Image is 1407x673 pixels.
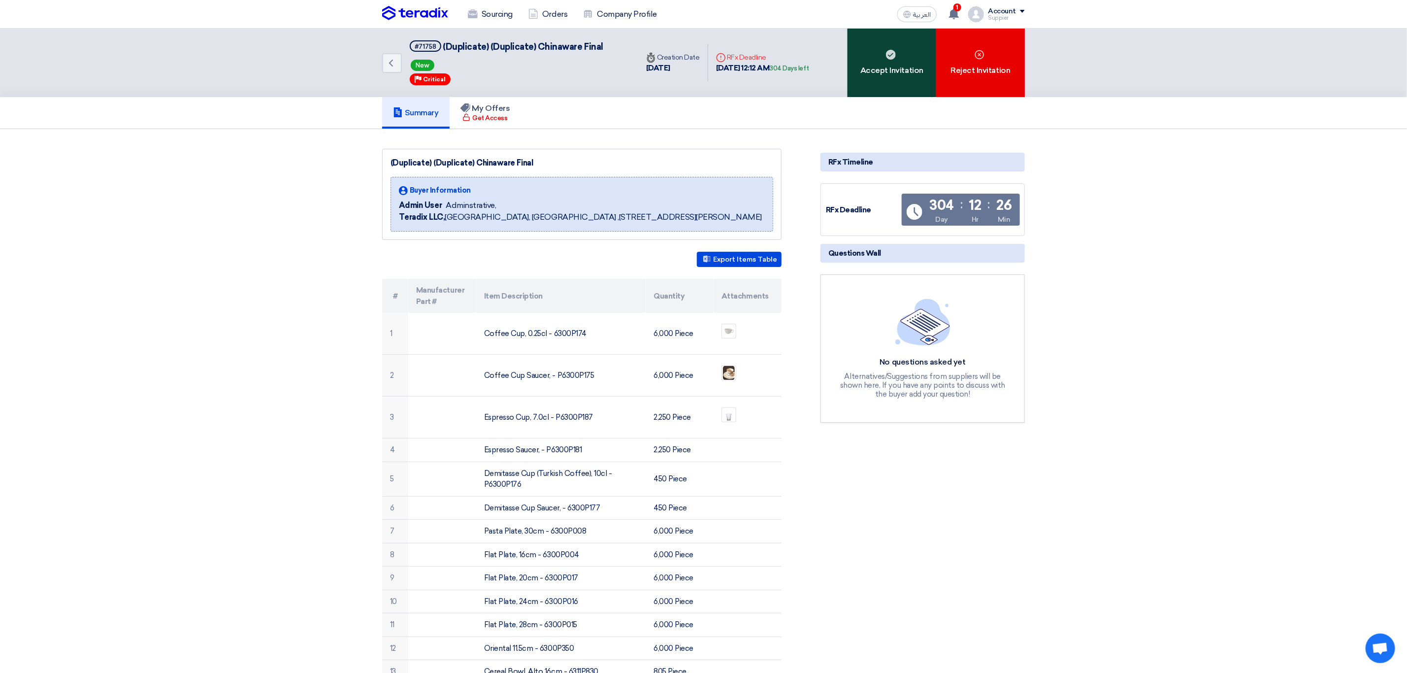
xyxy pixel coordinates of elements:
[820,153,1025,171] div: RFx Timeline
[722,326,736,336] img: item_1755335457148.jpeg
[646,520,714,543] td: 6,000 Piece
[410,40,603,53] h5: (Duplicate) (Duplicate) Chinaware Final
[968,6,984,22] img: profile_test.png
[408,279,476,313] th: Manufacturer Part #
[826,204,900,216] div: RFx Deadline
[476,520,646,543] td: Pasta Plate, 30cm - 6300P008
[897,6,937,22] button: العربية
[446,200,496,211] span: Adminstrative,
[988,7,1016,16] div: Account
[646,567,714,590] td: 6,000 Piece
[476,313,646,355] td: Coffee Cup, 0.25cl - 6300P174
[646,496,714,520] td: 450 Piece
[476,438,646,462] td: Espresso Saucer, - P6300P181
[382,462,408,496] td: 5
[988,196,990,213] div: :
[382,637,408,660] td: 12
[697,252,782,267] button: Export Items Table
[382,438,408,462] td: 4
[839,372,1007,399] div: Alternatives/Suggestions from suppliers will be shown here, If you have any points to discuss wit...
[646,438,714,462] td: 2,250 Piece
[646,52,700,63] div: Creation Date
[960,196,963,213] div: :
[399,211,762,223] span: [GEOGRAPHIC_DATA], [GEOGRAPHIC_DATA] ,[STREET_ADDRESS][PERSON_NAME]
[382,279,408,313] th: #
[646,397,714,438] td: 2,250 Piece
[521,3,575,25] a: Orders
[382,97,450,129] a: Summary
[722,365,736,381] img: item_1755335461008.jpeg
[399,212,445,222] b: Teradix LLC,
[411,60,434,71] span: New
[936,214,949,225] div: Day
[476,637,646,660] td: Oriental 11.5cm - 6300P350
[460,103,510,113] h5: My Offers
[460,3,521,25] a: Sourcing
[476,567,646,590] td: Flat Plate, 20cm - 6300P017
[476,543,646,567] td: Flat Plate, 16cm - 6300P004
[646,313,714,355] td: 6,000 Piece
[646,279,714,313] th: Quantity
[646,462,714,496] td: 450 Piece
[476,613,646,637] td: Flat Plate, 28cm - 6300P015
[895,299,950,345] img: empty_state_list.svg
[476,355,646,397] td: Coffee Cup Saucer, - P6300P175
[770,64,809,73] div: 304 Days left
[382,313,408,355] td: 1
[382,567,408,590] td: 9
[476,462,646,496] td: Demitasse Cup (Turkish Coffee), 10cl - P6300P176
[913,11,931,18] span: العربية
[476,279,646,313] th: Item Description
[936,29,1025,97] div: Reject Invitation
[382,613,408,637] td: 11
[930,199,954,212] div: 304
[462,113,507,123] div: Get Access
[646,637,714,660] td: 6,000 Piece
[1366,634,1395,663] div: Open chat
[382,355,408,397] td: 2
[476,397,646,438] td: Espresso Cup, 7.0cl - P6300P187
[423,76,446,83] span: Critical
[410,185,471,196] span: Buyer Information
[476,590,646,613] td: Flat Plate, 24cm - 6300P016
[382,496,408,520] td: 6
[996,199,1012,212] div: 26
[998,214,1011,225] div: Min
[953,3,961,11] span: 1
[828,248,881,259] span: Questions Wall
[646,590,714,613] td: 6,000 Piece
[988,15,1025,21] div: Suppier
[848,29,936,97] div: Accept Invitation
[646,613,714,637] td: 6,000 Piece
[450,97,521,129] a: My Offers Get Access
[391,157,773,169] div: (Duplicate) (Duplicate) Chinaware Final
[714,279,782,313] th: Attachments
[839,357,1007,368] div: No questions asked yet
[399,200,442,211] span: Admin User
[382,397,408,438] td: 3
[415,43,436,50] div: #71758
[716,52,809,63] div: RFx Deadline
[646,543,714,567] td: 6,000 Piece
[443,41,603,52] span: (Duplicate) (Duplicate) Chinaware Final
[382,590,408,613] td: 10
[722,408,736,422] img: item_1755335465769.jpeg
[646,355,714,397] td: 6,000 Piece
[646,63,700,74] div: [DATE]
[382,520,408,543] td: 7
[382,543,408,567] td: 8
[716,63,809,74] div: [DATE] 12:12 AM
[969,199,982,212] div: 12
[575,3,665,25] a: Company Profile
[972,214,979,225] div: Hr
[382,6,448,21] img: Teradix logo
[476,496,646,520] td: Demitasse Cup Saucer, - 6300P177
[393,108,439,118] h5: Summary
